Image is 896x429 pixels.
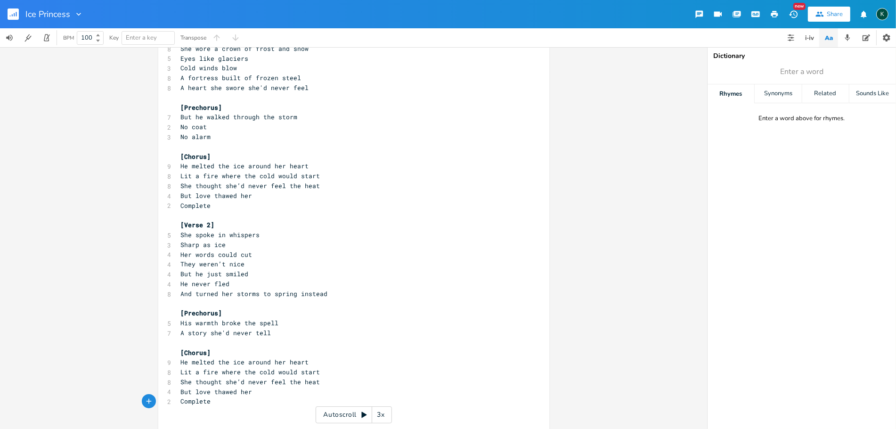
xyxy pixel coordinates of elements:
div: Synonyms [755,84,801,103]
span: [Chorus] [181,348,211,357]
span: A story she'd never tell [181,329,271,337]
span: But love thawed her [181,388,253,396]
span: And turned her storms to spring instead [181,289,328,298]
span: A heart she swore she'd never feel [181,83,309,92]
span: [Chorus] [181,152,211,161]
span: He never fled [181,280,230,288]
span: She spoke in whispers [181,231,260,239]
div: Sounds Like [849,84,896,103]
span: She wore a crown of frost and snow [181,44,309,53]
span: [Prechorus] [181,103,222,112]
div: Koval [876,8,888,20]
span: [Verse 2] [181,221,215,229]
span: But he just smiled [181,270,249,278]
span: No coat [181,123,207,131]
span: Enter a word [780,66,823,77]
span: Sharp as ice [181,240,226,249]
button: New [784,6,803,23]
div: Transpose [180,35,206,41]
span: A fortress built of frozen steel [181,74,301,82]
span: Eyes like glaciers [181,54,249,63]
span: He melted the ice around her heart [181,162,309,170]
span: Lit a fire where the cold would start [181,368,320,376]
span: Cold winds blow [181,64,237,72]
div: BPM [63,35,74,41]
div: Share [827,10,843,18]
span: Complete [181,201,211,210]
div: Enter a word above for rhymes. [759,115,845,123]
div: 3x [372,406,389,423]
span: She thought she’d never feel the heat [181,181,320,190]
div: New [793,3,806,10]
span: Enter a key [126,33,157,42]
div: Dictionary [713,53,890,59]
span: They weren’t nice [181,260,245,268]
span: Complete [181,397,211,405]
span: But he walked through the storm [181,113,298,121]
button: Share [808,7,850,22]
div: Related [802,84,849,103]
div: Rhymes [708,84,754,103]
span: She thought she’d never feel the heat [181,378,320,386]
span: [Prechorus] [181,309,222,317]
div: Key [109,35,119,41]
span: Her words could cut [181,250,253,259]
div: Autoscroll [316,406,392,423]
span: He melted the ice around her heart [181,358,309,366]
span: Ice Princess [25,10,70,18]
span: Lit a fire where the cold would start [181,172,320,180]
span: His warmth broke the spell [181,319,279,327]
span: No alarm [181,132,211,141]
button: K [876,3,888,25]
span: But love thawed her [181,191,253,200]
